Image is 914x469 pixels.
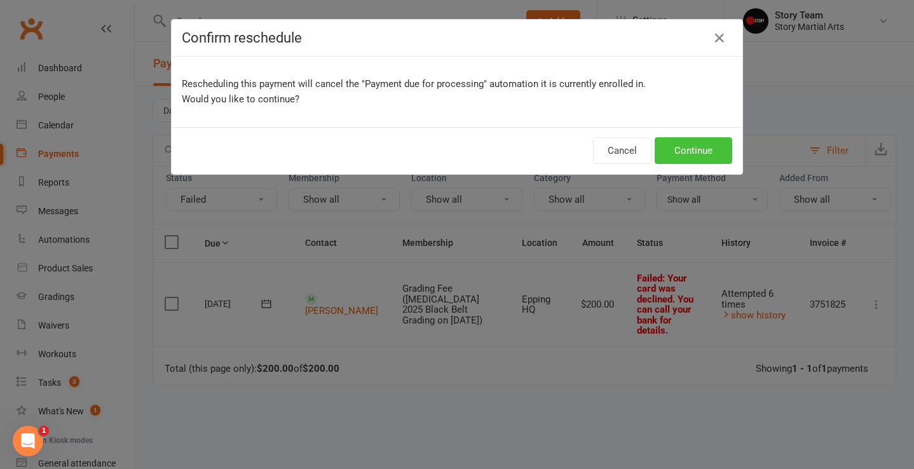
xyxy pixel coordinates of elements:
[182,76,732,107] p: Rescheduling this payment will cancel the "Payment due for processing" automation it is currently...
[593,137,651,164] button: Cancel
[709,28,730,48] button: Close
[182,30,732,46] h4: Confirm reschedule
[13,426,43,456] iframe: Intercom live chat
[39,426,49,436] span: 1
[655,137,732,164] button: Continue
